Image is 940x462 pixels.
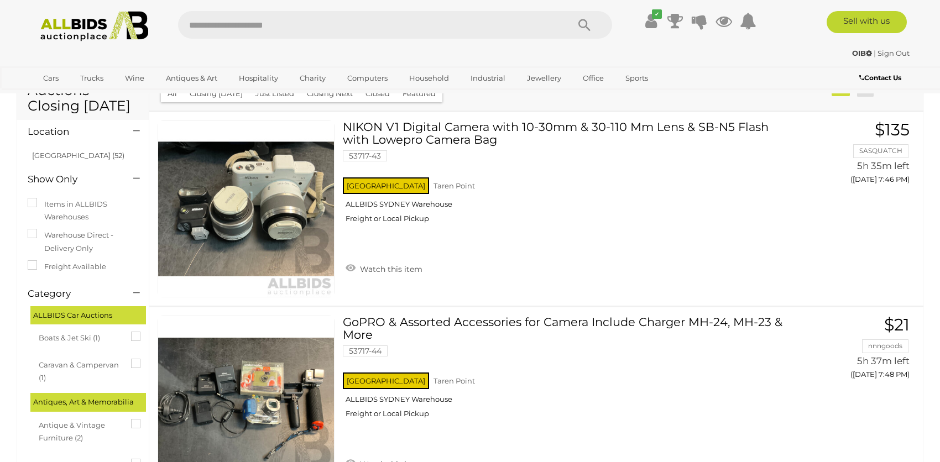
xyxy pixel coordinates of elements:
[557,11,612,39] button: Search
[232,69,285,87] a: Hospitality
[300,85,359,102] button: Closing Next
[884,314,910,335] span: $21
[803,120,912,190] a: $135 SASQUATCH 5h 35m left ([DATE] 7:46 PM)
[340,69,395,87] a: Computers
[520,69,568,87] a: Jewellery
[293,69,333,87] a: Charity
[402,69,456,87] a: Household
[161,85,184,102] button: All
[643,11,659,31] a: ✔
[463,69,513,87] a: Industrial
[28,288,117,299] h4: Category
[852,49,874,57] a: OIB
[39,329,122,344] span: Boats & Jet Ski (1)
[28,260,106,273] label: Freight Available
[827,11,907,33] a: Sell with us
[852,49,872,57] strong: OIB
[39,416,122,445] span: Antique & Vintage Furniture (2)
[803,316,912,385] a: $21 nnngoods 5h 37m left ([DATE] 7:48 PM)
[652,9,662,19] i: ✔
[875,119,910,140] span: $135
[183,85,249,102] button: Closing [DATE]
[859,72,904,84] a: Contact Us
[28,83,138,113] h1: Auctions Closing [DATE]
[351,120,786,232] a: NIKON V1 Digital Camera with 10-30mm & 30-110 Mm Lens & SB-N5 Flash with Lowepro Camera Bag 53717...
[859,73,901,82] b: Contact Us
[28,198,138,224] label: Items in ALLBIDS Warehouses
[396,85,442,102] button: Featured
[874,49,876,57] span: |
[351,316,786,427] a: GoPRO & Assorted Accessories for Camera Include Charger MH-24, MH-23 & More 53717-44 [GEOGRAPHIC_...
[28,127,117,137] h4: Location
[618,69,655,87] a: Sports
[34,11,154,41] img: Allbids.com.au
[576,69,611,87] a: Office
[28,229,138,255] label: Warehouse Direct - Delivery Only
[249,85,301,102] button: Just Listed
[39,356,122,385] span: Caravan & Campervan (1)
[30,393,146,411] div: Antiques, Art & Memorabilia
[357,264,422,274] span: Watch this item
[878,49,910,57] a: Sign Out
[73,69,111,87] a: Trucks
[343,260,425,276] a: Watch this item
[30,306,146,324] div: ALLBIDS Car Auctions
[159,69,224,87] a: Antiques & Art
[36,87,129,106] a: [GEOGRAPHIC_DATA]
[28,174,117,185] h4: Show Only
[359,85,396,102] button: Closed
[32,151,124,160] a: [GEOGRAPHIC_DATA] (52)
[118,69,152,87] a: Wine
[36,69,66,87] a: Cars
